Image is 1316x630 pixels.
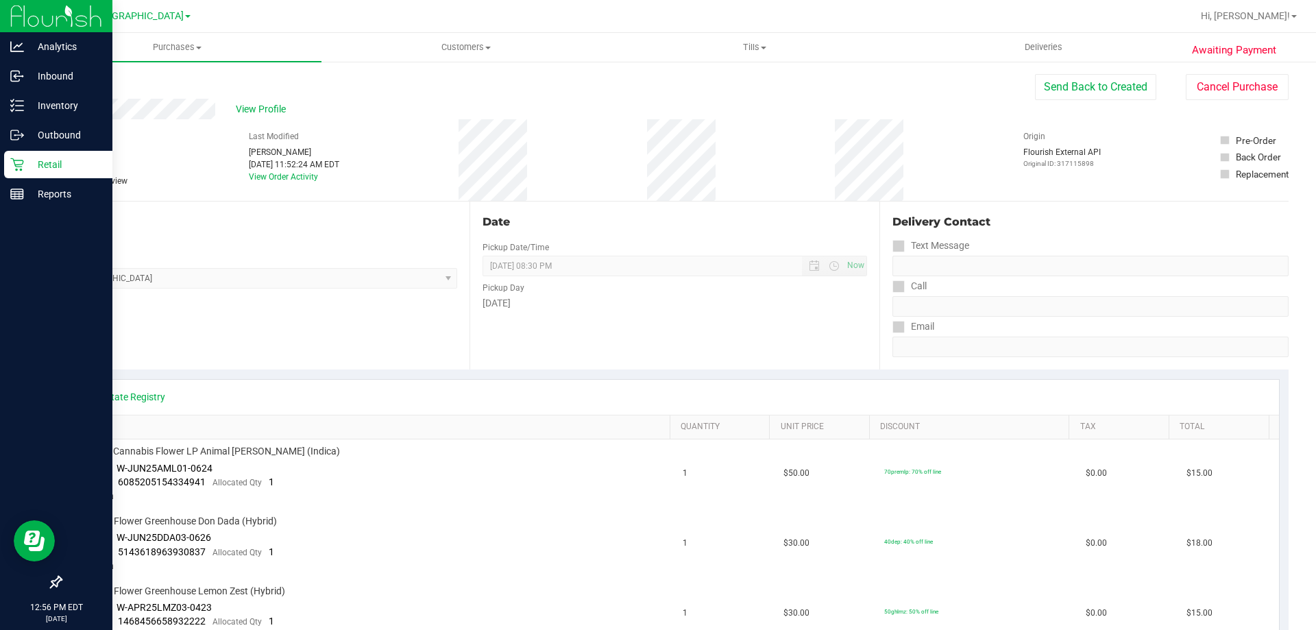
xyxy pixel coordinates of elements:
span: $50.00 [783,467,809,480]
span: Tills [611,41,898,53]
span: 1 [683,537,687,550]
div: Pre-Order [1236,134,1276,147]
a: Customers [321,33,610,62]
span: View Profile [236,102,291,117]
inline-svg: Outbound [10,128,24,142]
span: $0.00 [1086,537,1107,550]
inline-svg: Inbound [10,69,24,83]
span: FT 3.5g Cannabis Flower LP Animal [PERSON_NAME] (Indica) [79,445,340,458]
label: Text Message [892,236,969,256]
div: Location [60,214,457,230]
span: Awaiting Payment [1192,43,1276,58]
label: Pickup Day [483,282,524,294]
span: $18.00 [1186,537,1213,550]
div: [DATE] 11:52:24 AM EDT [249,158,339,171]
a: Tax [1080,422,1164,433]
a: View State Registry [83,390,165,404]
span: $0.00 [1086,467,1107,480]
span: 40dep: 40% off line [884,538,933,545]
span: 1 [683,467,687,480]
span: W-JUN25AML01-0624 [117,463,212,474]
span: 6085205154334941 [118,476,206,487]
span: W-JUN25DDA03-0626 [117,532,211,543]
span: Allocated Qty [212,548,262,557]
iframe: Resource center [14,520,55,561]
span: Allocated Qty [212,617,262,627]
inline-svg: Analytics [10,40,24,53]
span: 5143618963930837 [118,546,206,557]
p: Inventory [24,97,106,114]
span: 1 [683,607,687,620]
span: FD 3.5g Flower Greenhouse Don Dada (Hybrid) [79,515,277,528]
span: $0.00 [1086,607,1107,620]
inline-svg: Inventory [10,99,24,112]
label: Origin [1023,130,1045,143]
label: Call [892,276,927,296]
input: Format: (999) 999-9999 [892,256,1289,276]
div: Date [483,214,866,230]
a: Purchases [33,33,321,62]
span: Deliveries [1006,41,1081,53]
a: Tills [610,33,899,62]
a: View Order Activity [249,172,318,182]
p: Reports [24,186,106,202]
span: Purchases [33,41,321,53]
span: $30.00 [783,607,809,620]
input: Format: (999) 999-9999 [892,296,1289,317]
span: [GEOGRAPHIC_DATA] [90,10,184,22]
span: $15.00 [1186,467,1213,480]
p: Retail [24,156,106,173]
p: Outbound [24,127,106,143]
span: $15.00 [1186,607,1213,620]
span: 1468456658932222 [118,616,206,627]
div: Replacement [1236,167,1289,181]
span: 1 [269,546,274,557]
span: W-APR25LMZ03-0423 [117,602,212,613]
div: [PERSON_NAME] [249,146,339,158]
button: Send Back to Created [1035,74,1156,100]
button: Cancel Purchase [1186,74,1289,100]
span: 1 [269,616,274,627]
a: Deliveries [899,33,1188,62]
span: $30.00 [783,537,809,550]
label: Email [892,317,934,337]
p: [DATE] [6,614,106,624]
span: FD 3.5g Flower Greenhouse Lemon Zest (Hybrid) [79,585,285,598]
label: Pickup Date/Time [483,241,549,254]
div: Back Order [1236,150,1281,164]
span: Hi, [PERSON_NAME]! [1201,10,1290,21]
div: Delivery Contact [892,214,1289,230]
p: Original ID: 317115898 [1023,158,1101,169]
a: Unit Price [781,422,864,433]
span: 70premlp: 70% off line [884,468,941,475]
div: [DATE] [483,296,866,311]
div: Flourish External API [1023,146,1101,169]
span: Allocated Qty [212,478,262,487]
a: Quantity [681,422,764,433]
a: SKU [81,422,664,433]
p: Analytics [24,38,106,55]
p: Inbound [24,68,106,84]
span: 1 [269,476,274,487]
inline-svg: Reports [10,187,24,201]
inline-svg: Retail [10,158,24,171]
label: Last Modified [249,130,299,143]
span: Customers [322,41,609,53]
p: 12:56 PM EDT [6,601,106,614]
span: 50ghlmz: 50% off line [884,608,938,615]
a: Discount [880,422,1064,433]
a: Total [1180,422,1263,433]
